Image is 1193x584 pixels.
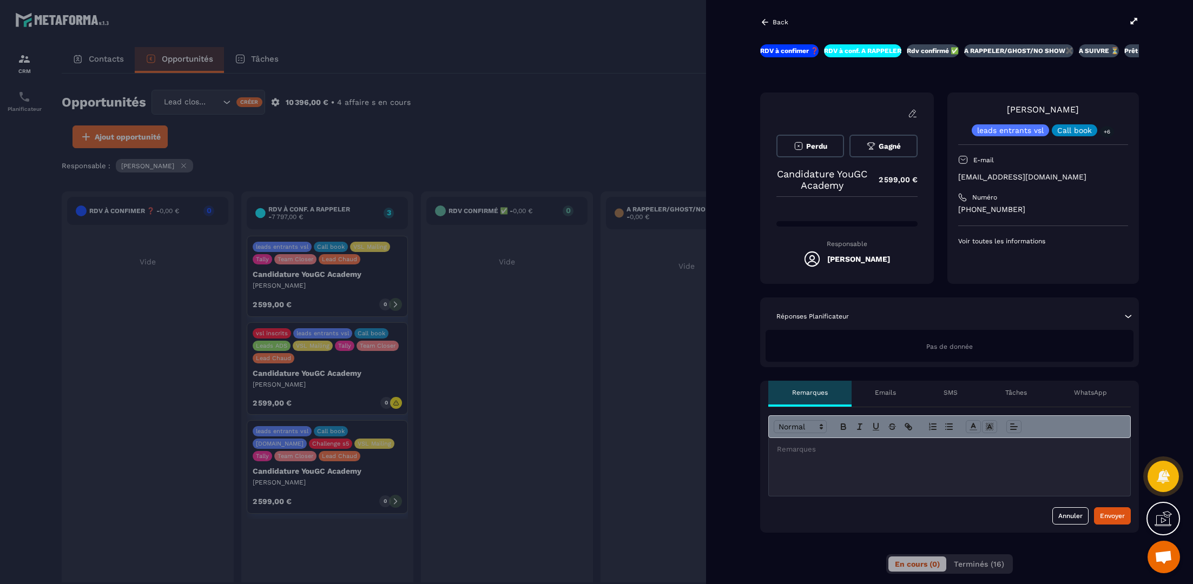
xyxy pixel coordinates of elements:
[849,135,917,157] button: Gagné
[947,556,1011,572] button: Terminés (16)
[879,142,901,150] span: Gagné
[806,142,827,150] span: Perdu
[1074,388,1107,397] p: WhatsApp
[776,135,844,157] button: Perdu
[973,156,994,164] p: E-mail
[954,560,1004,568] span: Terminés (16)
[776,168,868,191] p: Candidature YouGC Academy
[776,240,918,248] p: Responsable
[888,556,946,572] button: En cours (0)
[875,388,896,397] p: Emails
[958,204,1128,215] p: [PHONE_NUMBER]
[792,388,828,397] p: Remarques
[926,343,973,350] span: Pas de donnée
[868,169,918,190] p: 2 599,00 €
[1052,507,1089,525] button: Annuler
[895,560,940,568] span: En cours (0)
[1100,510,1125,521] div: Envoyer
[958,237,1128,245] p: Voir toutes les informations
[977,127,1044,134] p: leads entrants vsl
[1005,388,1027,397] p: Tâches
[827,255,890,263] h5: [PERSON_NAME]
[958,172,1128,182] p: [EMAIL_ADDRESS][DOMAIN_NAME]
[776,312,849,321] p: Réponses Planificateur
[1100,126,1114,137] p: +6
[1057,127,1092,134] p: Call book
[972,193,997,202] p: Numéro
[1094,507,1131,525] button: Envoyer
[944,388,958,397] p: SMS
[1148,541,1180,573] div: Ouvrir le chat
[1007,104,1079,115] a: [PERSON_NAME]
